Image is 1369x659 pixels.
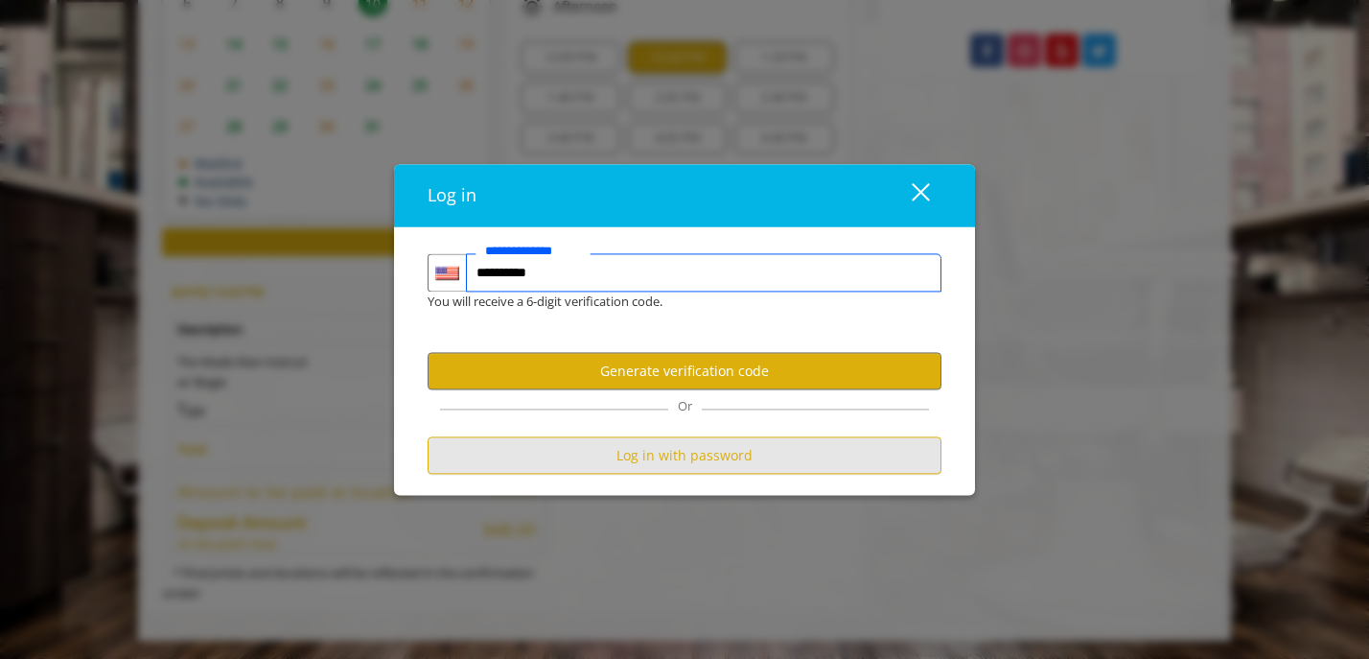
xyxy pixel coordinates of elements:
button: Generate verification code [428,352,941,389]
div: close dialog [890,181,928,210]
span: Or [668,398,702,415]
button: close dialog [876,176,941,215]
div: You will receive a 6-digit verification code. [413,293,927,313]
span: Log in [428,184,476,207]
div: Country [428,254,466,293]
button: Log in with password [428,437,941,475]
